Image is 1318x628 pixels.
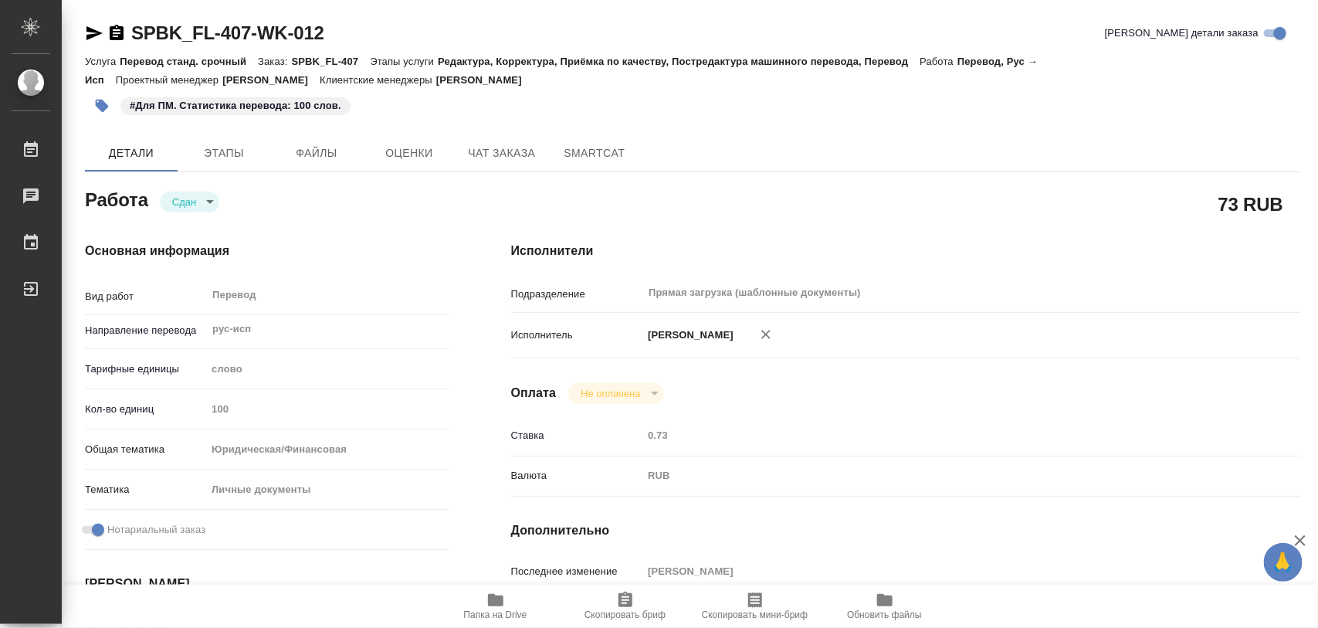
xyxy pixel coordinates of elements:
p: Последнее изменение [511,564,643,579]
span: Скопировать мини-бриф [702,609,808,620]
h4: [PERSON_NAME] [85,575,449,593]
p: Валюта [511,468,643,484]
p: Вид работ [85,289,206,304]
input: Пустое поле [642,424,1235,446]
input: Пустое поле [206,398,449,420]
h4: Оплата [511,384,557,402]
span: Папка на Drive [464,609,527,620]
div: слово [206,356,449,382]
span: 🙏 [1270,546,1296,579]
div: Сдан [568,383,663,404]
p: Направление перевода [85,323,206,338]
button: Не оплачена [576,387,645,400]
button: 🙏 [1264,543,1303,582]
button: Папка на Drive [431,585,561,628]
p: Исполнитель [511,328,643,343]
span: Нотариальный заказ [107,522,205,538]
span: Оценки [372,144,446,163]
a: SPBK_FL-407-WK-012 [131,22,324,43]
p: Кол-во единиц [85,402,206,417]
h4: Дополнительно [511,521,1301,540]
p: SPBK_FL-407 [292,56,371,67]
button: Удалить исполнителя [749,317,783,351]
span: Для ПМ. Статистика перевода: 100 слов. [119,98,352,111]
button: Добавить тэг [85,89,119,123]
button: Скопировать ссылку [107,24,126,42]
div: Юридическая/Финансовая [206,436,449,463]
span: Детали [94,144,168,163]
button: Обновить файлы [820,585,950,628]
span: [PERSON_NAME] детали заказа [1105,25,1259,41]
p: Этапы услуги [370,56,438,67]
div: RUB [642,463,1235,489]
h2: 73 RUB [1218,191,1283,217]
p: Услуга [85,56,120,67]
p: Заказ: [258,56,291,67]
button: Скопировать мини-бриф [690,585,820,628]
p: Ставка [511,428,643,443]
h4: Исполнители [511,242,1301,260]
input: Пустое поле [642,560,1235,582]
p: Общая тематика [85,442,206,457]
p: Тематика [85,482,206,497]
p: Работа [920,56,957,67]
p: Подразделение [511,287,643,302]
div: Личные документы [206,477,449,503]
button: Скопировать ссылку для ЯМессенджера [85,24,103,42]
p: Проектный менеджер [116,74,222,86]
p: #Для ПМ. Статистика перевода: 100 слов. [130,98,341,114]
p: [PERSON_NAME] [642,328,734,343]
span: Скопировать бриф [584,609,666,620]
h4: Основная информация [85,242,449,260]
p: Перевод станд. срочный [120,56,258,67]
div: Сдан [160,192,219,212]
p: Редактура, Корректура, Приёмка по качеству, Постредактура машинного перевода, Перевод [438,56,920,67]
p: Клиентские менеджеры [320,74,436,86]
p: [PERSON_NAME] [436,74,534,86]
button: Сдан [168,195,201,209]
span: Обновить файлы [847,609,922,620]
span: Файлы [280,144,354,163]
p: [PERSON_NAME] [222,74,320,86]
span: Этапы [187,144,261,163]
p: Тарифные единицы [85,362,206,377]
span: SmartCat [557,144,632,163]
h2: Работа [85,185,148,212]
span: Чат заказа [465,144,539,163]
button: Скопировать бриф [561,585,690,628]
